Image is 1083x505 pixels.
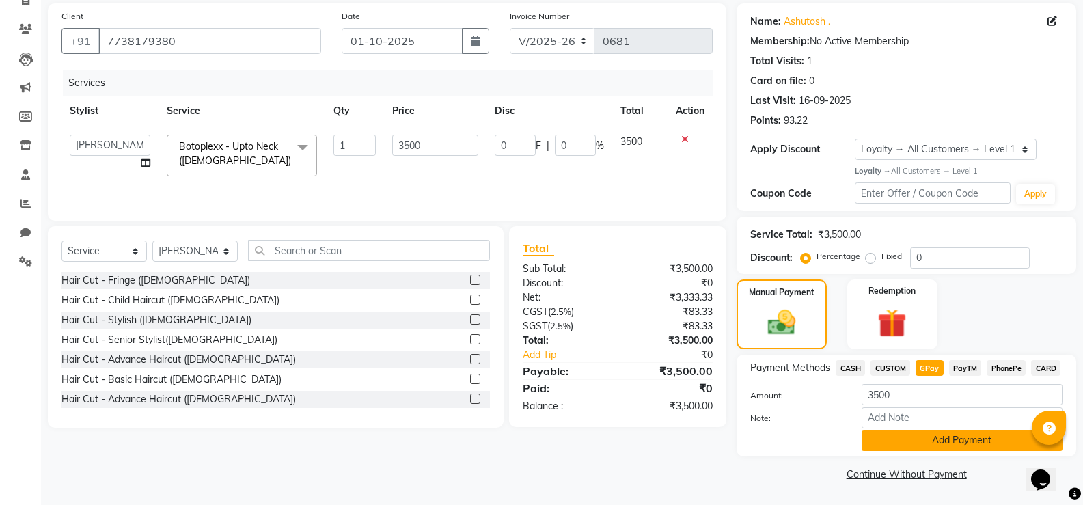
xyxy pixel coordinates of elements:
[618,276,723,290] div: ₹0
[949,360,982,376] span: PayTM
[551,306,571,317] span: 2.5%
[799,94,851,108] div: 16-09-2025
[486,96,612,126] th: Disc
[61,392,296,407] div: Hair Cut - Advance Haircut ([DEMOGRAPHIC_DATA])
[855,182,1011,204] input: Enter Offer / Coupon Code
[750,34,1063,49] div: No Active Membership
[1031,360,1060,376] span: CARD
[750,74,806,88] div: Card on file:
[63,70,723,96] div: Services
[749,286,814,299] label: Manual Payment
[862,407,1063,428] input: Add Note
[668,96,713,126] th: Action
[550,320,571,331] span: 2.5%
[61,96,159,126] th: Stylist
[98,28,321,54] input: Search by Name/Mobile/Email/Code
[817,250,860,262] label: Percentage
[618,380,723,396] div: ₹0
[750,361,830,375] span: Payment Methods
[809,74,814,88] div: 0
[510,10,569,23] label: Invoice Number
[784,14,830,29] a: Ashutosh .
[739,467,1073,482] a: Continue Without Payment
[750,34,810,49] div: Membership:
[868,285,916,297] label: Redemption
[1016,184,1055,204] button: Apply
[61,10,83,23] label: Client
[342,10,360,23] label: Date
[750,142,854,156] div: Apply Discount
[862,430,1063,451] button: Add Payment
[61,313,251,327] div: Hair Cut - Stylish ([DEMOGRAPHIC_DATA])
[1026,450,1069,491] iframe: chat widget
[512,363,618,379] div: Payable:
[61,353,296,367] div: Hair Cut - Advance Haircut ([DEMOGRAPHIC_DATA])
[618,399,723,413] div: ₹3,500.00
[512,290,618,305] div: Net:
[248,240,490,261] input: Search or Scan
[61,333,277,347] div: Hair Cut - Senior Stylist([DEMOGRAPHIC_DATA])
[536,139,541,153] span: F
[523,320,547,332] span: SGST
[547,139,549,153] span: |
[61,293,279,308] div: Hair Cut - Child Haircut ([DEMOGRAPHIC_DATA])
[512,399,618,413] div: Balance :
[618,319,723,333] div: ₹83.33
[512,333,618,348] div: Total:
[750,54,804,68] div: Total Visits:
[618,290,723,305] div: ₹3,333.33
[750,228,812,242] div: Service Total:
[512,380,618,396] div: Paid:
[620,135,642,148] span: 3500
[855,166,891,176] strong: Loyalty →
[61,273,250,288] div: Hair Cut - Fringe ([DEMOGRAPHIC_DATA])
[784,113,808,128] div: 93.22
[759,307,804,339] img: _cash.svg
[179,140,291,167] span: Botoplexx - Upto Neck ([DEMOGRAPHIC_DATA])
[523,305,548,318] span: CGST
[740,412,851,424] label: Note:
[618,305,723,319] div: ₹83.33
[159,96,325,126] th: Service
[855,165,1063,177] div: All Customers → Level 1
[750,94,796,108] div: Last Visit:
[61,372,282,387] div: Hair Cut - Basic Haircut ([DEMOGRAPHIC_DATA])
[916,360,944,376] span: GPay
[987,360,1026,376] span: PhonePe
[868,305,916,342] img: _gift.svg
[635,348,723,362] div: ₹0
[618,262,723,276] div: ₹3,500.00
[618,363,723,379] div: ₹3,500.00
[807,54,812,68] div: 1
[750,14,781,29] div: Name:
[384,96,486,126] th: Price
[750,251,793,265] div: Discount:
[512,262,618,276] div: Sub Total:
[512,305,618,319] div: ( )
[740,390,851,402] label: Amount:
[870,360,910,376] span: CUSTOM
[61,28,100,54] button: +91
[612,96,668,126] th: Total
[818,228,861,242] div: ₹3,500.00
[862,384,1063,405] input: Amount
[836,360,865,376] span: CASH
[750,113,781,128] div: Points:
[325,96,384,126] th: Qty
[512,276,618,290] div: Discount:
[596,139,604,153] span: %
[881,250,902,262] label: Fixed
[512,319,618,333] div: ( )
[750,187,854,201] div: Coupon Code
[523,241,554,256] span: Total
[291,154,297,167] a: x
[618,333,723,348] div: ₹3,500.00
[512,348,635,362] a: Add Tip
